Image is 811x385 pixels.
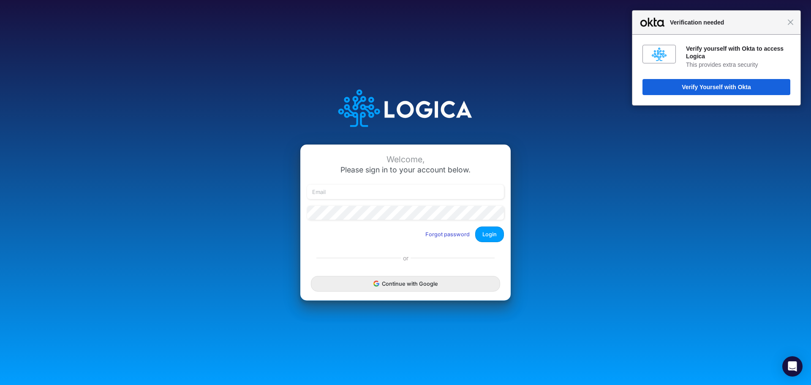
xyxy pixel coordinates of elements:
[340,165,471,174] span: Please sign in to your account below.
[686,45,790,60] div: Verify yourself with Okta to access Logica
[686,61,790,68] div: This provides extra security
[307,155,504,164] div: Welcome,
[311,276,500,292] button: Continue with Google
[666,17,787,27] span: Verification needed
[652,47,667,62] img: fs010y5i60s2y8B8v0x8
[475,227,504,242] button: Login
[642,79,790,95] button: Verify Yourself with Okta
[787,19,794,25] span: Close
[782,356,803,377] div: Open Intercom Messenger
[420,227,475,241] button: Forgot password
[307,185,504,199] input: Email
